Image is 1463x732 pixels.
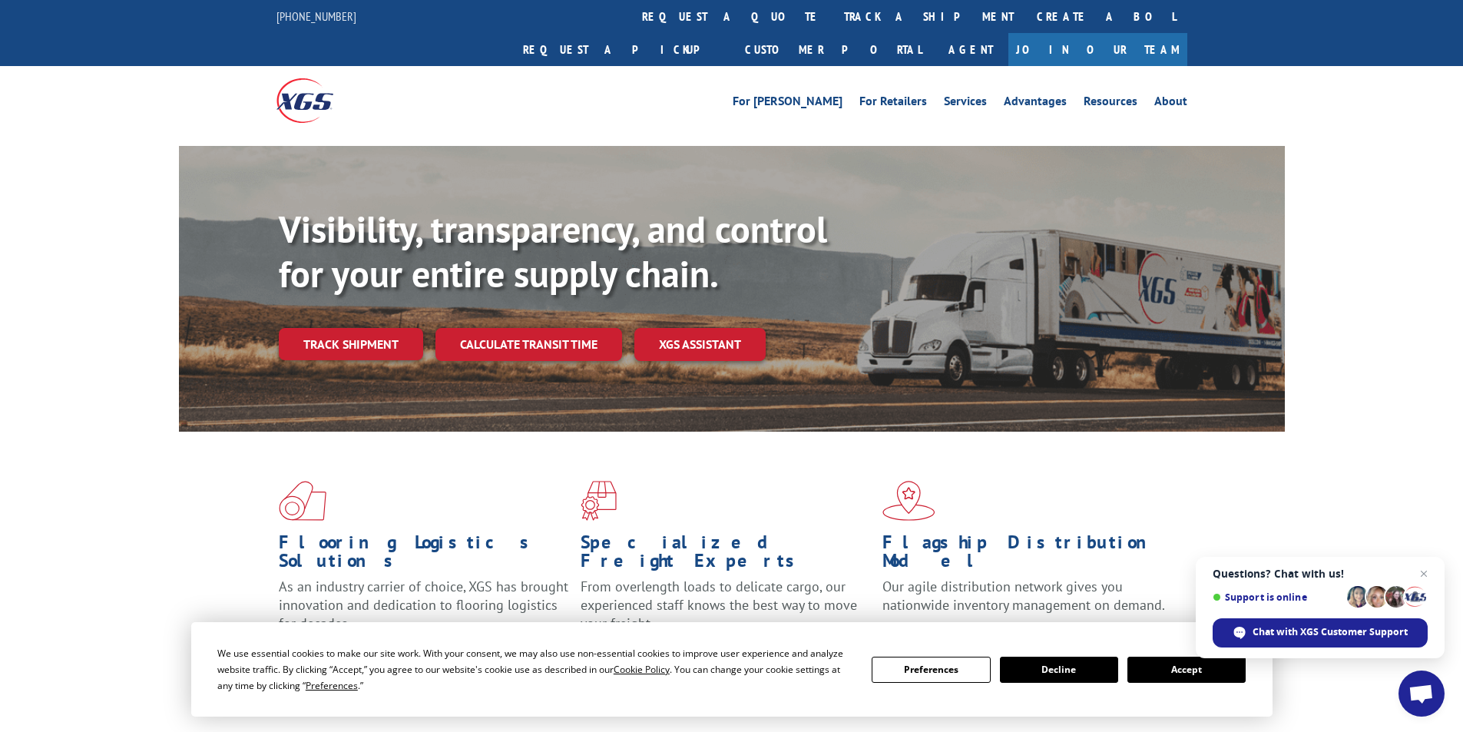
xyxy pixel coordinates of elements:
span: As an industry carrier of choice, XGS has brought innovation and dedication to flooring logistics... [279,578,568,632]
a: Customer Portal [733,33,933,66]
img: xgs-icon-flagship-distribution-model-red [882,481,935,521]
p: From overlength loads to delicate cargo, our experienced staff knows the best way to move your fr... [581,578,871,646]
a: Services [944,95,987,112]
a: [PHONE_NUMBER] [276,8,356,24]
a: XGS ASSISTANT [634,328,766,361]
div: Cookie Consent Prompt [191,622,1273,717]
span: Preferences [306,679,358,692]
a: Advantages [1004,95,1067,112]
h1: Flooring Logistics Solutions [279,533,569,578]
a: Calculate transit time [435,328,622,361]
span: Questions? Chat with us! [1213,568,1428,580]
img: xgs-icon-focused-on-flooring-red [581,481,617,521]
a: About [1154,95,1187,112]
button: Decline [1000,657,1118,683]
a: For Retailers [859,95,927,112]
b: Visibility, transparency, and control for your entire supply chain. [279,205,827,297]
a: Join Our Team [1008,33,1187,66]
span: Support is online [1213,591,1342,603]
a: Agent [933,33,1008,66]
a: Track shipment [279,328,423,360]
a: For [PERSON_NAME] [733,95,842,112]
h1: Flagship Distribution Model [882,533,1173,578]
a: Resources [1084,95,1137,112]
button: Preferences [872,657,990,683]
span: Cookie Policy [614,663,670,676]
div: Chat with XGS Customer Support [1213,618,1428,648]
a: Request a pickup [511,33,733,66]
div: Open chat [1398,671,1445,717]
img: xgs-icon-total-supply-chain-intelligence-red [279,481,326,521]
button: Accept [1127,657,1246,683]
div: We use essential cookies to make our site work. With your consent, we may also use non-essential ... [217,645,853,694]
span: Our agile distribution network gives you nationwide inventory management on demand. [882,578,1165,614]
h1: Specialized Freight Experts [581,533,871,578]
span: Close chat [1415,565,1433,583]
span: Chat with XGS Customer Support [1253,625,1408,639]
